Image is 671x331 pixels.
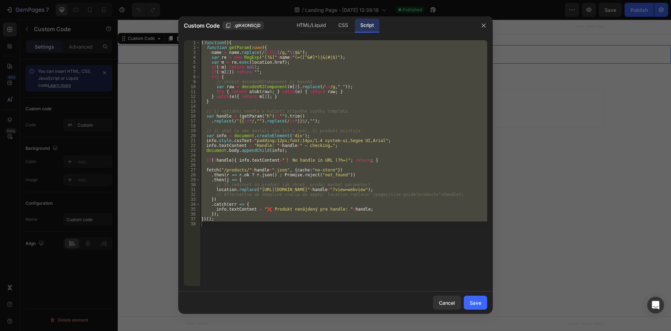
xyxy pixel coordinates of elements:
[184,187,200,192] div: 31
[333,19,353,33] div: CSS
[184,65,200,70] div: 6
[184,114,200,119] div: 16
[184,75,200,79] div: 8
[184,79,200,84] div: 9
[184,133,200,138] div: 20
[256,81,293,89] div: Generate layout
[184,70,200,75] div: 7
[439,299,455,307] div: Cancel
[9,16,38,22] div: Custom Code
[184,168,200,172] div: 27
[184,158,200,163] div: 25
[184,99,200,104] div: 13
[302,90,354,96] span: then drag & drop elements
[184,119,200,124] div: 17
[184,192,200,197] div: 32
[308,81,350,89] div: Add blank section
[184,104,200,109] div: 14
[184,89,200,94] div: 11
[291,19,331,33] div: HTML/Liquid
[184,128,200,133] div: 19
[184,21,219,30] span: Custom Code
[198,90,246,96] span: inspired by CRO experts
[184,94,200,99] div: 12
[184,143,200,148] div: 22
[184,197,200,202] div: 33
[184,138,200,143] div: 21
[255,90,293,96] span: from URL or image
[184,153,200,158] div: 24
[184,172,200,177] div: 28
[184,55,200,60] div: 4
[184,212,200,217] div: 36
[184,45,200,50] div: 2
[184,60,200,65] div: 5
[184,217,200,221] div: 37
[647,297,664,314] div: Open Intercom Messenger
[184,182,200,187] div: 30
[464,296,487,310] button: Save
[234,22,261,29] span: .gtK4ON5CjD
[470,299,481,307] div: Save
[184,177,200,182] div: 29
[184,148,200,153] div: 23
[222,21,264,30] button: .gtK4ON5CjD
[184,50,200,55] div: 3
[184,221,200,226] div: 38
[201,81,244,89] div: Choose templates
[433,296,461,310] button: Cancel
[184,84,200,89] div: 10
[260,65,293,73] span: Add section
[184,202,200,207] div: 34
[184,124,200,128] div: 18
[184,163,200,168] div: 26
[184,40,200,45] div: 1
[184,109,200,114] div: 15
[184,207,200,212] div: 35
[355,19,379,33] div: Script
